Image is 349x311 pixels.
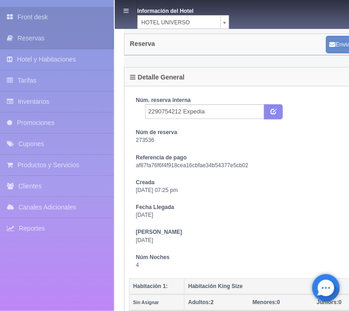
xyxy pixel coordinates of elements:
strong: Adultos: [188,299,211,305]
span: 0 [317,299,342,305]
a: HOTEL UNIVERSO [137,15,229,29]
b: Habitación 1: [133,283,168,289]
span: 0 [253,299,280,305]
dt: Información del Hotel [137,5,211,15]
strong: Menores: [253,299,277,305]
h4: Reserva [130,40,155,47]
strong: Juniors: [317,299,338,305]
small: Sin Asignar [133,300,159,305]
span: HOTEL UNIVERSO [141,16,217,29]
h4: Detalle General [130,74,185,81]
span: 2 [188,299,214,305]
